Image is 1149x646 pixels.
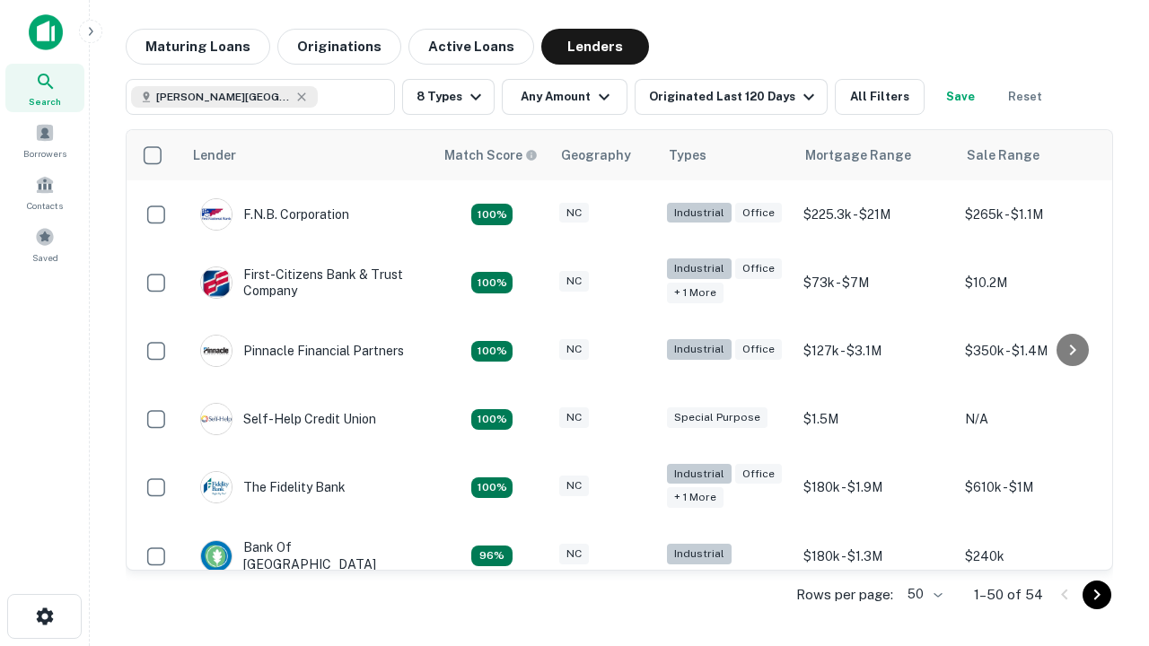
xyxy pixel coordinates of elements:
div: Types [669,144,706,166]
button: Lenders [541,29,649,65]
img: picture [201,472,232,502]
div: Capitalize uses an advanced AI algorithm to match your search with the best lender. The match sco... [444,145,538,165]
img: picture [201,404,232,434]
span: Borrowers [23,146,66,161]
button: Save your search to get updates of matches that match your search criteria. [932,79,989,115]
th: Capitalize uses an advanced AI algorithm to match your search with the best lender. The match sco... [434,130,550,180]
th: Geography [550,130,658,180]
a: Borrowers [5,116,84,164]
td: $127k - $3.1M [794,317,956,385]
iframe: Chat Widget [1059,502,1149,589]
button: Any Amount [502,79,627,115]
button: Originated Last 120 Days [635,79,828,115]
div: NC [559,271,589,292]
div: Special Purpose [667,407,767,428]
div: Pinnacle Financial Partners [200,335,404,367]
div: NC [559,203,589,223]
button: All Filters [835,79,925,115]
button: Active Loans [408,29,534,65]
div: Office [735,258,782,279]
div: F.n.b. Corporation [200,198,349,231]
div: Office [735,464,782,484]
h6: Match Score [444,145,534,165]
div: Lender [193,144,236,166]
div: Industrial [667,339,732,360]
div: + 1 more [667,487,724,508]
div: Industrial [667,544,732,564]
td: $1.5M [794,385,956,453]
div: First-citizens Bank & Trust Company [200,266,416,299]
div: NC [559,476,589,496]
td: $180k - $1.3M [794,521,956,589]
div: Bank Of [GEOGRAPHIC_DATA] [200,539,416,572]
div: Sale Range [967,144,1039,166]
th: Sale Range [956,130,1118,180]
td: $225.3k - $21M [794,180,956,249]
div: Originated Last 120 Days [649,86,820,108]
img: picture [201,336,232,366]
button: Go to next page [1083,581,1111,609]
td: $240k [956,521,1118,589]
div: Geography [561,144,631,166]
span: [PERSON_NAME][GEOGRAPHIC_DATA], [GEOGRAPHIC_DATA] [156,89,291,105]
span: Contacts [27,198,63,213]
div: Self-help Credit Union [200,403,376,435]
td: N/A [956,385,1118,453]
button: Maturing Loans [126,29,270,65]
div: NC [559,544,589,564]
div: Office [735,339,782,360]
button: Originations [277,29,401,65]
button: 8 Types [402,79,495,115]
div: Matching Properties: 8, hasApolloMatch: undefined [471,546,513,567]
th: Mortgage Range [794,130,956,180]
img: capitalize-icon.png [29,14,63,50]
img: picture [201,267,232,298]
img: picture [201,199,232,230]
div: Industrial [667,464,732,484]
div: Matching Properties: 9, hasApolloMatch: undefined [471,204,513,225]
div: NC [559,339,589,360]
td: $10.2M [956,249,1118,317]
th: Lender [182,130,434,180]
div: NC [559,407,589,428]
div: 50 [900,581,945,607]
div: + 1 more [667,283,724,303]
div: Matching Properties: 13, hasApolloMatch: undefined [471,477,513,499]
div: Matching Properties: 10, hasApolloMatch: undefined [471,272,513,293]
div: The Fidelity Bank [200,471,346,503]
th: Types [658,130,794,180]
div: Matching Properties: 15, hasApolloMatch: undefined [471,341,513,362]
button: Reset [996,79,1054,115]
td: $265k - $1.1M [956,180,1118,249]
a: Contacts [5,168,84,216]
p: Rows per page: [796,584,893,606]
td: $350k - $1.4M [956,317,1118,385]
a: Search [5,64,84,112]
div: Mortgage Range [805,144,911,166]
span: Search [29,94,61,109]
div: Industrial [667,203,732,223]
div: Industrial [667,258,732,279]
td: $610k - $1M [956,453,1118,521]
div: Matching Properties: 11, hasApolloMatch: undefined [471,409,513,431]
img: picture [201,541,232,572]
td: $180k - $1.9M [794,453,956,521]
p: 1–50 of 54 [974,584,1043,606]
a: Saved [5,220,84,268]
div: Office [735,203,782,223]
td: $73k - $7M [794,249,956,317]
span: Saved [32,250,58,265]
